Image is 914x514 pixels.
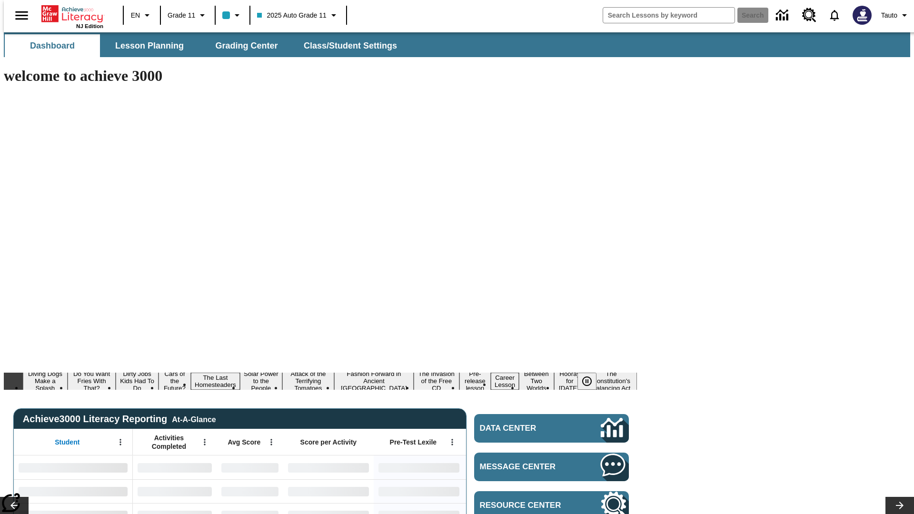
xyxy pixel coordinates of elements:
[257,10,326,20] span: 2025 Auto Grade 11
[881,10,897,20] span: Tauto
[603,8,735,23] input: search field
[115,40,184,51] span: Lesson Planning
[55,438,79,446] span: Student
[228,438,260,446] span: Avg Score
[480,501,572,510] span: Resource Center
[847,3,877,28] button: Select a new avatar
[459,369,491,393] button: Slide 10 Pre-release lesson
[390,438,437,446] span: Pre-Test Lexile
[304,40,397,51] span: Class/Student Settings
[586,369,637,393] button: Slide 14 The Constitution's Balancing Act
[127,7,157,24] button: Language: EN, Select a language
[264,435,278,449] button: Open Menu
[131,10,140,20] span: EN
[133,455,217,479] div: No Data,
[68,369,116,393] button: Slide 2 Do You Want Fries With That?
[5,34,100,57] button: Dashboard
[4,34,406,57] div: SubNavbar
[168,10,195,20] span: Grade 11
[76,23,103,29] span: NJ Edition
[480,424,569,433] span: Data Center
[138,434,200,451] span: Activities Completed
[577,373,596,390] button: Pause
[191,373,240,390] button: Slide 5 The Last Homesteaders
[41,4,103,23] a: Home
[159,369,191,393] button: Slide 4 Cars of the Future?
[4,67,637,85] h1: welcome to achieve 3000
[853,6,872,25] img: Avatar
[300,438,357,446] span: Score per Activity
[414,369,459,393] button: Slide 9 The Invasion of the Free CD
[885,497,914,514] button: Lesson carousel, Next
[172,414,216,424] div: At-A-Glance
[23,414,216,425] span: Achieve3000 Literacy Reporting
[113,435,128,449] button: Open Menu
[217,455,283,479] div: No Data,
[23,369,68,393] button: Slide 1 Diving Dogs Make a Splash
[116,369,158,393] button: Slide 3 Dirty Jobs Kids Had To Do
[770,2,796,29] a: Data Center
[4,32,910,57] div: SubNavbar
[445,435,459,449] button: Open Menu
[796,2,822,28] a: Resource Center, Will open in new tab
[334,369,414,393] button: Slide 8 Fashion Forward in Ancient Rome
[215,40,278,51] span: Grading Center
[102,34,197,57] button: Lesson Planning
[240,369,282,393] button: Slide 6 Solar Power to the People
[480,462,572,472] span: Message Center
[554,369,586,393] button: Slide 13 Hooray for Constitution Day!
[133,479,217,503] div: No Data,
[577,373,606,390] div: Pause
[198,435,212,449] button: Open Menu
[474,414,629,443] a: Data Center
[30,40,75,51] span: Dashboard
[41,3,103,29] div: Home
[474,453,629,481] a: Message Center
[282,369,334,393] button: Slide 7 Attack of the Terrifying Tomatoes
[164,7,212,24] button: Grade: Grade 11, Select a grade
[8,1,36,30] button: Open side menu
[877,7,914,24] button: Profile/Settings
[296,34,405,57] button: Class/Student Settings
[219,7,247,24] button: Class color is light blue. Change class color
[491,373,519,390] button: Slide 11 Career Lesson
[822,3,847,28] a: Notifications
[217,479,283,503] div: No Data,
[253,7,343,24] button: Class: 2025 Auto Grade 11, Select your class
[199,34,294,57] button: Grading Center
[519,369,554,393] button: Slide 12 Between Two Worlds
